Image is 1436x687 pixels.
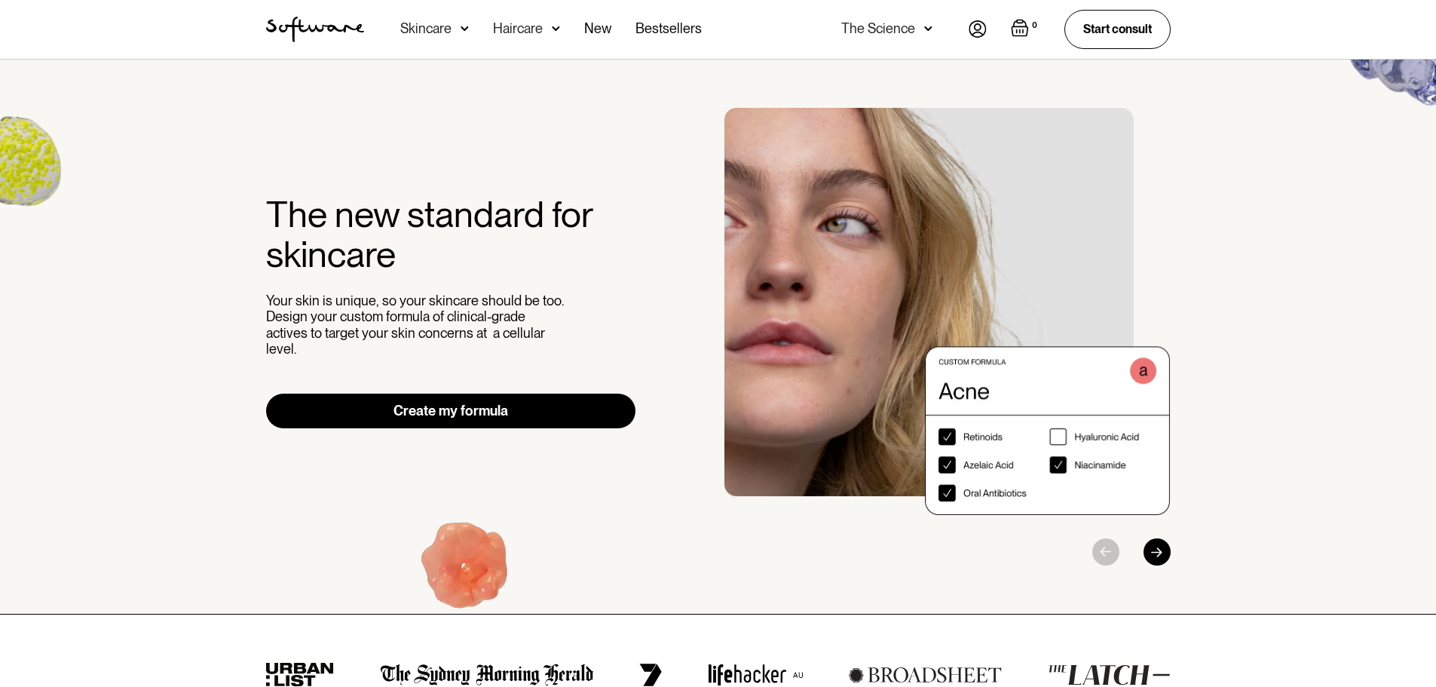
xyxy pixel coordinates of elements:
div: Next slide [1144,538,1171,566]
h2: The new standard for skincare [266,195,636,274]
div: 0 [1029,19,1040,32]
img: Hydroquinone (skin lightening agent) [373,480,561,664]
a: Create my formula [266,394,636,428]
div: The Science [841,21,915,36]
div: 1 / 3 [724,108,1171,515]
a: Open empty cart [1011,19,1040,40]
img: arrow down [461,21,469,36]
img: Software Logo [266,17,364,42]
img: lifehacker logo [708,664,803,686]
a: home [266,17,364,42]
img: the latch logo [1048,664,1170,685]
img: urban list logo [266,663,335,687]
img: arrow down [552,21,560,36]
img: the Sydney morning herald logo [381,664,594,686]
img: broadsheet logo [849,667,1002,683]
p: Your skin is unique, so your skincare should be too. Design your custom formula of clinical-grade... [266,293,568,357]
div: Skincare [400,21,452,36]
div: Haircare [493,21,543,36]
a: Start consult [1064,10,1171,48]
img: arrow down [924,21,932,36]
